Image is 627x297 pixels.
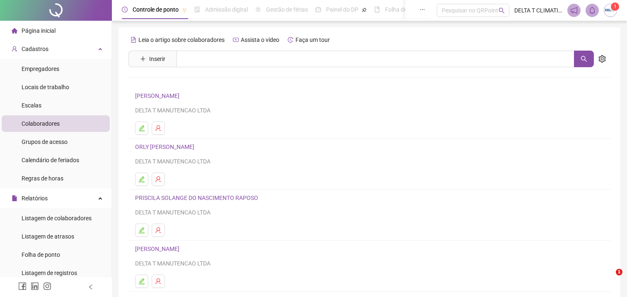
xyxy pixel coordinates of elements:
button: Inserir [133,52,172,66]
span: bell [588,7,596,14]
span: file-done [194,7,200,12]
span: file-text [131,37,136,43]
div: DELTA T MANUTENCAO LTDA [135,106,604,115]
span: edit [138,176,145,183]
span: Inserir [149,54,165,63]
span: Página inicial [22,27,56,34]
span: youtube [233,37,239,43]
span: Colaboradores [22,120,60,127]
span: Folha de pagamento [385,6,438,13]
span: search [499,7,505,14]
span: linkedin [31,282,39,290]
span: Gestão de férias [266,6,308,13]
span: dashboard [315,7,321,12]
span: Faça um tour [295,37,330,43]
span: edit [138,227,145,234]
div: DELTA T MANUTENCAO LTDA [135,208,604,217]
span: user-delete [155,176,162,183]
span: sun [255,7,261,12]
span: edit [138,278,145,285]
span: user-delete [155,125,162,131]
span: Relatórios [22,195,48,202]
span: pushpin [362,7,367,12]
span: Listagem de registros [22,270,77,276]
span: Calendário de feriados [22,157,79,163]
span: Painel do DP [326,6,358,13]
a: [PERSON_NAME] [135,93,182,99]
span: instagram [43,282,51,290]
span: Empregadores [22,66,59,72]
sup: Atualize o seu contato no menu Meus Dados [611,2,619,11]
span: Folha de ponto [22,251,60,258]
span: home [12,28,17,34]
span: clock-circle [122,7,128,12]
span: pushpin [182,7,187,12]
span: user-delete [155,278,162,285]
span: ellipsis [419,7,425,12]
span: user-delete [155,227,162,234]
span: plus [140,56,146,62]
span: 1 [614,4,617,10]
span: DELTA T CLIMATIZAÇÃO LTDA [514,6,562,15]
div: DELTA T MANUTENCAO LTDA [135,259,604,268]
span: Cadastros [22,46,48,52]
span: Listagem de atrasos [22,233,74,240]
a: [PERSON_NAME] [135,246,182,252]
span: Locais de trabalho [22,84,69,90]
span: 1 [616,269,622,275]
span: Escalas [22,102,41,109]
span: Admissão digital [205,6,248,13]
span: file [12,195,17,201]
span: Leia o artigo sobre colaboradores [138,37,225,43]
span: Assista o vídeo [241,37,279,43]
span: history [288,37,293,43]
a: PRISCILA SOLANGE DO NASCIMENTO RAPOSO [135,195,261,201]
a: ORLY [PERSON_NAME] [135,144,197,150]
span: Controle de ponto [133,6,179,13]
span: setting [598,55,606,63]
div: DELTA T MANUTENCAO LTDA [135,157,604,166]
img: 1782 [604,4,617,17]
span: Listagem de colaboradores [22,215,92,222]
span: facebook [18,282,27,290]
span: edit [138,125,145,131]
span: left [88,284,94,290]
span: notification [570,7,578,14]
span: Regras de horas [22,175,63,182]
span: book [374,7,380,12]
iframe: Intercom live chat [599,269,619,289]
span: Grupos de acesso [22,139,68,145]
span: search [581,56,587,62]
span: user-add [12,46,17,52]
